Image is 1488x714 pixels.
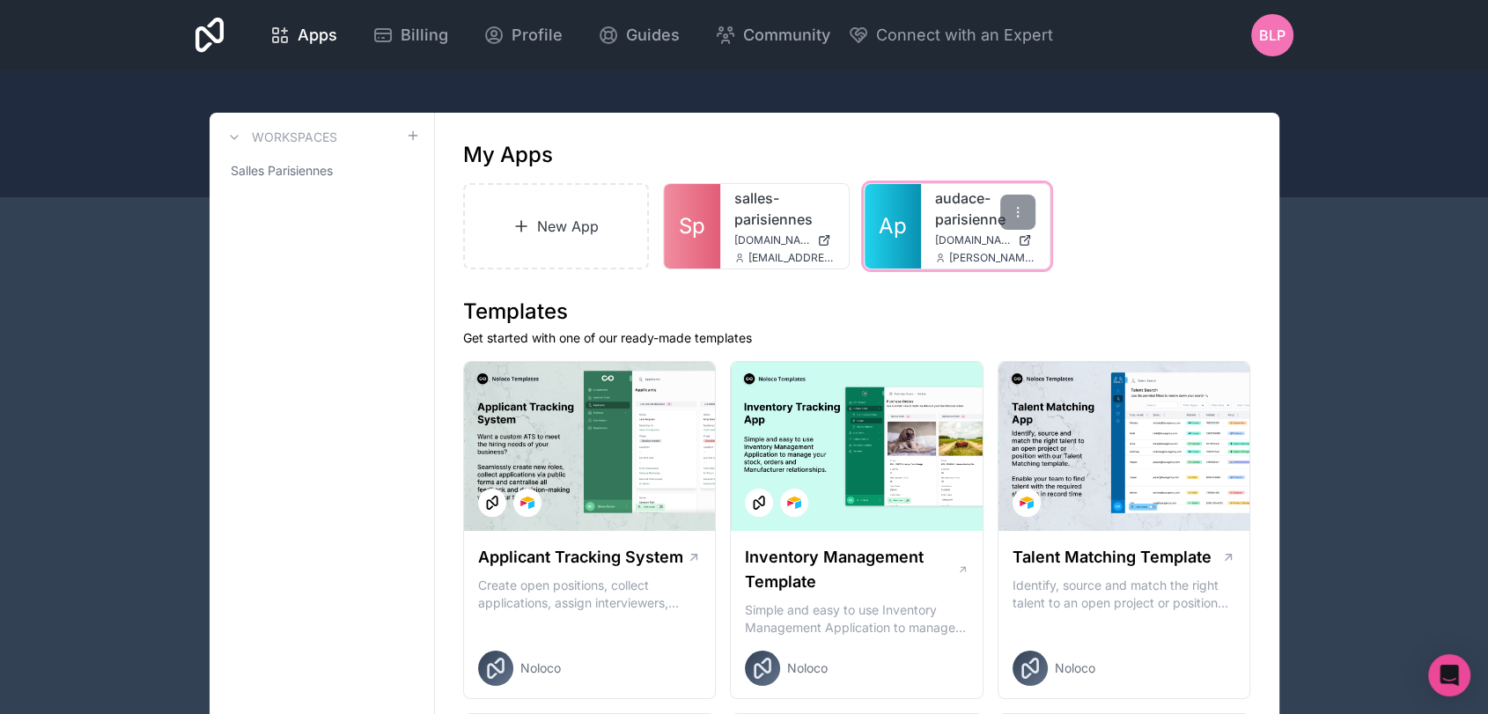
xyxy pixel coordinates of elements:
a: Apps [255,16,351,55]
span: [EMAIL_ADDRESS][DOMAIN_NAME] [748,251,835,265]
a: Billing [358,16,462,55]
span: Billing [401,23,448,48]
img: Airtable Logo [520,496,534,510]
a: salles-parisiennes [734,188,835,230]
span: Community [743,23,830,48]
p: Identify, source and match the right talent to an open project or position with our Talent Matchi... [1013,577,1236,612]
a: Sp [664,184,720,269]
span: [DOMAIN_NAME] [935,233,1011,247]
span: [DOMAIN_NAME] [734,233,810,247]
span: Noloco [787,659,828,677]
a: Profile [469,16,577,55]
h1: Talent Matching Template [1013,545,1212,570]
h1: Inventory Management Template [745,545,956,594]
span: Apps [298,23,337,48]
img: Airtable Logo [1020,496,1034,510]
span: Sp [679,212,705,240]
a: Guides [584,16,694,55]
span: Profile [512,23,563,48]
span: Guides [626,23,680,48]
div: Open Intercom Messenger [1428,654,1470,696]
h1: Applicant Tracking System [478,545,683,570]
span: Noloco [1055,659,1095,677]
h3: Workspaces [252,129,337,146]
span: Ap [879,212,907,240]
a: audace-parisienne [935,188,1035,230]
img: Airtable Logo [787,496,801,510]
h1: My Apps [463,141,553,169]
p: Create open positions, collect applications, assign interviewers, centralise candidate feedback a... [478,577,702,612]
a: Workspaces [224,127,337,148]
span: Connect with an Expert [876,23,1053,48]
h1: Templates [463,298,1251,326]
span: Noloco [520,659,561,677]
a: [DOMAIN_NAME] [935,233,1035,247]
a: Community [701,16,844,55]
a: Salles Parisiennes [224,155,420,187]
button: Connect with an Expert [848,23,1053,48]
a: New App [463,183,650,269]
span: BLP [1259,25,1285,46]
p: Simple and easy to use Inventory Management Application to manage your stock, orders and Manufact... [745,601,969,637]
p: Get started with one of our ready-made templates [463,329,1251,347]
span: [PERSON_NAME][EMAIL_ADDRESS][PERSON_NAME][DOMAIN_NAME] [949,251,1035,265]
a: Ap [865,184,921,269]
span: Salles Parisiennes [231,162,333,180]
a: [DOMAIN_NAME] [734,233,835,247]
